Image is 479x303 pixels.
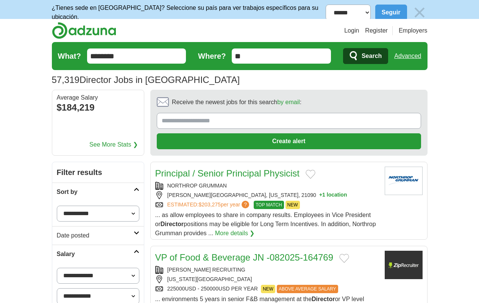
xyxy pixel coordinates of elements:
[167,267,245,273] a: [PERSON_NAME] RECRUITING
[277,99,300,105] a: by email
[362,48,382,64] span: Search
[89,140,138,149] a: See More Stats ❯
[155,275,379,283] div: [US_STATE][GEOGRAPHIC_DATA]
[155,168,300,178] a: Principal / Senior Principal Physicist
[52,75,240,85] h1: Director Jobs in [GEOGRAPHIC_DATA]
[172,98,301,107] span: Receive the newest jobs for this search :
[312,296,335,302] strong: Director
[306,170,315,179] button: Add to favorite jobs
[385,251,423,279] img: Goodwin Recruiting logo
[157,133,421,149] button: Create alert
[242,201,249,208] span: ?
[52,22,116,39] img: Adzuna logo
[365,26,388,35] a: Register
[57,250,134,259] h2: Salary
[52,73,80,87] span: 57,319
[339,254,349,263] button: Add to favorite jobs
[57,231,134,240] h2: Date posted
[319,191,347,199] button: +1 location
[254,201,284,209] span: TOP MATCH
[155,252,334,262] a: VP of Food & Beverage JN -082025-164769
[52,3,326,22] p: ¿Tienes sede en [GEOGRAPHIC_DATA]? Seleccione su país para ver trabajos específicos para su ubica...
[57,101,139,114] div: $184,219
[57,95,139,101] div: Average Salary
[198,50,226,62] label: Where?
[155,191,379,199] div: [PERSON_NAME][GEOGRAPHIC_DATA], [US_STATE], 21090
[57,187,134,197] h2: Sort by
[343,48,388,64] button: Search
[52,245,144,263] a: Salary
[52,226,144,245] a: Date posted
[375,5,407,20] button: Seguir
[215,229,255,238] a: More details ❯
[161,221,184,227] strong: Director
[52,162,144,183] h2: Filter results
[155,285,379,293] div: 225000USD - 250000USD PER YEAR
[198,201,220,208] span: $203,275
[385,167,423,195] img: Northrop Grumman logo
[277,285,338,293] span: ABOVE AVERAGE SALARY
[344,26,359,35] a: Login
[167,183,227,189] a: NORTHROP GRUMMAN
[319,191,322,199] span: +
[394,48,421,64] a: Advanced
[261,285,275,293] span: NEW
[412,5,428,20] img: icon_close_no_bg.svg
[399,26,428,35] a: Employers
[286,201,300,209] span: NEW
[155,212,376,236] span: ... as allow employees to share in company results. Employees in Vice President or positions may ...
[167,201,251,209] a: ESTIMATED:$203,275per year?
[58,50,81,62] label: What?
[52,183,144,201] a: Sort by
